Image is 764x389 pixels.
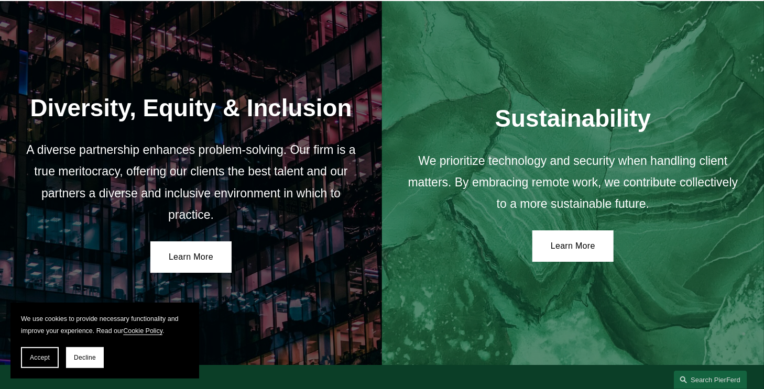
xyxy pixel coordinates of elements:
button: Decline [66,347,104,368]
span: Decline [74,354,96,361]
p: We use cookies to provide necessary functionality and improve your experience. Read our . [21,313,189,337]
a: Learn More [532,230,614,262]
button: Accept [21,347,59,368]
a: Cookie Policy [123,327,162,335]
h2: Sustainability [405,104,741,133]
a: Learn More [150,241,232,273]
a: Search this site [674,371,747,389]
p: A diverse partnership enhances problem-solving. Our firm is a true meritocracy, offering our clie... [23,139,359,226]
h2: Diversity, Equity & Inclusion [23,94,359,123]
p: We prioritize technology and security when handling client matters. By embracing remote work, we ... [405,150,741,215]
section: Cookie banner [10,303,199,379]
span: Accept [30,354,50,361]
